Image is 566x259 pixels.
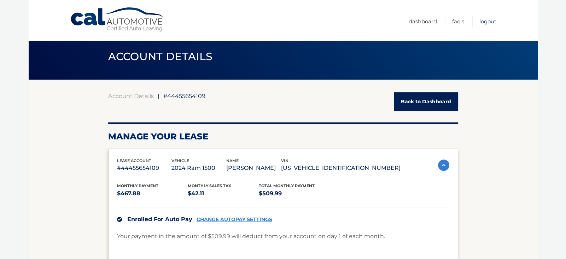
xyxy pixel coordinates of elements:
img: accordion-active.svg [438,160,449,171]
a: Back to Dashboard [394,92,458,111]
p: $467.88 [117,189,188,198]
span: #44455654109 [163,92,205,99]
h2: Manage Your Lease [108,131,458,142]
img: check.svg [117,217,122,222]
p: $509.99 [259,189,330,198]
p: [US_VEHICLE_IDENTIFICATION_NUMBER] [281,163,401,173]
span: ACCOUNT DETAILS [108,50,213,63]
a: Dashboard [409,16,437,27]
a: FAQ's [452,16,464,27]
span: name [226,158,239,163]
a: CHANGE AUTOPAY SETTINGS [197,217,272,223]
span: Total Monthly Payment [259,183,315,188]
span: vin [281,158,288,163]
span: vehicle [171,158,189,163]
p: 2024 Ram 1500 [171,163,226,173]
p: Your payment in the amount of $509.99 will deduct from your account on day 1 of each month. [117,231,385,241]
p: [PERSON_NAME] [226,163,281,173]
p: #44455654109 [117,163,172,173]
a: Account Details [108,92,154,99]
a: Logout [479,16,496,27]
span: Monthly sales Tax [188,183,231,188]
a: Cal Automotive [70,7,165,32]
p: $42.11 [188,189,259,198]
span: | [158,92,159,99]
span: Monthly Payment [117,183,158,188]
span: Enrolled For Auto Pay [127,216,192,223]
span: lease account [117,158,151,163]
